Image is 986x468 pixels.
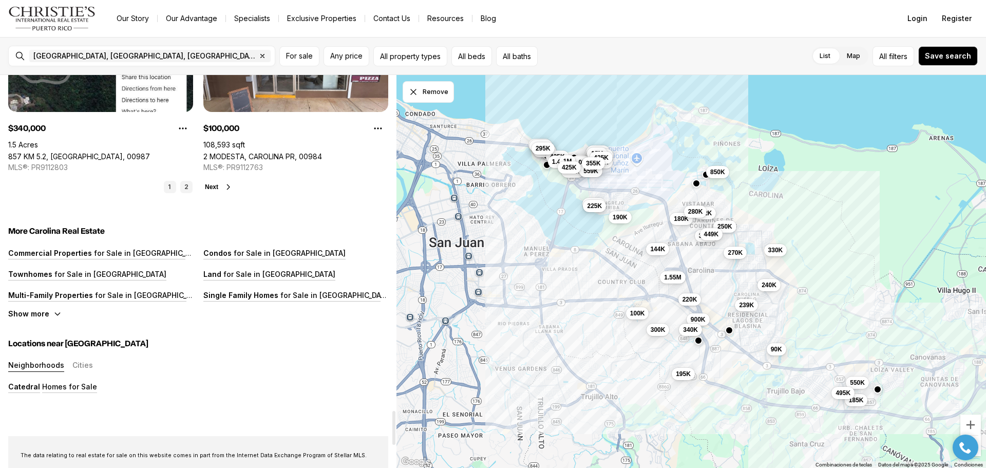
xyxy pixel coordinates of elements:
a: Specialists [226,11,278,26]
span: 425K [562,163,577,172]
span: Register [942,14,972,23]
a: Commercial Properties for Sale in [GEOGRAPHIC_DATA] [8,249,206,257]
span: 185K [849,396,864,404]
button: For sale [279,46,319,66]
img: logo [8,6,96,31]
a: Our Story [108,11,157,26]
h5: Locations near [GEOGRAPHIC_DATA] [8,339,388,349]
span: 435K [550,153,565,161]
label: List [811,47,839,65]
a: Our Advantage [158,11,225,26]
button: 300K [647,324,670,336]
button: 1.05M [569,156,594,169]
span: 195K [676,370,691,378]
p: Homes for Sale [40,382,97,391]
nav: Pagination [164,181,193,193]
p: Condos [203,249,232,257]
button: Show more [8,309,62,318]
span: Save search [925,52,971,60]
button: 185K [845,394,868,406]
span: [GEOGRAPHIC_DATA], [GEOGRAPHIC_DATA], [GEOGRAPHIC_DATA] [33,52,256,60]
span: 100K [630,309,645,317]
a: 857 KM 5.2, CAROLINA PR, 00987 [8,152,150,161]
button: 850K [706,166,729,178]
button: Login [901,8,934,29]
button: 225K [583,200,606,212]
span: 144K [650,245,665,253]
button: Property options [173,118,193,139]
button: 449K [700,228,723,240]
button: 240K [757,279,781,291]
p: for Sale in [GEOGRAPHIC_DATA] [92,249,206,257]
button: Any price [324,46,369,66]
button: 559K [579,165,602,177]
button: Register [936,8,978,29]
p: Commercial Properties [8,249,92,257]
button: 850K [528,139,552,151]
a: Condos for Sale in [GEOGRAPHIC_DATA] [203,249,346,257]
button: 295K [532,142,555,155]
p: for Sale in [GEOGRAPHIC_DATA] [93,291,207,299]
p: for Sale in [GEOGRAPHIC_DATA] [278,291,392,299]
p: for Sale in [GEOGRAPHIC_DATA] [232,249,346,257]
p: for Sale in [GEOGRAPHIC_DATA] [221,270,335,278]
span: 399K [699,232,714,240]
button: 550K [846,377,869,389]
button: 435K [546,151,569,163]
span: 1.55M [664,273,681,282]
button: Neighborhoods [8,361,64,372]
button: Cities [72,361,93,372]
button: 495K [831,387,855,399]
span: 190K [613,213,628,221]
span: 239K [739,301,754,309]
button: 225K [586,145,610,158]
span: 1.05M [573,158,590,166]
a: Exclusive Properties [279,11,365,26]
button: 180K [670,213,693,225]
button: 425K [590,152,613,164]
span: 225K [587,202,602,210]
span: 900K [691,315,706,324]
button: 425K [558,161,581,174]
button: 250K [713,220,736,233]
button: 195K [672,368,695,380]
button: 1.55M [660,271,685,284]
button: 15M [587,147,607,160]
p: Single Family Homes [203,291,278,299]
button: Contact Us [365,11,419,26]
p: Catedral [8,382,40,391]
span: 15M [591,149,603,158]
button: All beds [451,46,492,66]
span: 559K [583,167,598,175]
p: Townhomes [8,270,52,278]
span: 300K [651,326,666,334]
span: 270K [728,249,743,257]
button: 280K [684,205,707,218]
a: Blog [472,11,504,26]
h5: More Carolina Real Estate [8,226,388,236]
p: Multi-Family Properties [8,291,93,299]
button: 340K [679,324,702,336]
span: Next [205,183,218,191]
span: Any price [330,52,363,60]
button: 480K [529,140,553,152]
a: Single Family Homes for Sale in [GEOGRAPHIC_DATA] [203,291,392,299]
button: All baths [496,46,538,66]
span: 180K [674,215,689,223]
span: 425K [594,154,609,162]
button: 460K [585,146,609,159]
span: Datos del mapa ©2025 Google [878,462,948,467]
span: 330K [768,246,783,254]
span: 90K [771,345,782,353]
a: Catedral Homes for Sale [8,382,97,391]
span: 340K [683,326,698,334]
label: Map [839,47,868,65]
button: 190K [609,211,632,223]
button: Property options [368,118,388,139]
button: 90K [767,343,786,355]
button: 355K [582,157,605,170]
span: 295K [536,144,551,153]
span: filters [889,51,907,62]
button: Save search [918,46,978,66]
span: 480K [534,142,548,150]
